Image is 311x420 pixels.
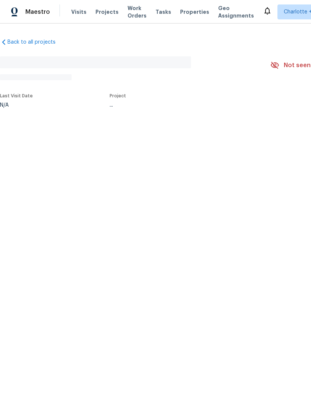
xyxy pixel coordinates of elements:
[218,4,254,19] span: Geo Assignments
[95,8,119,16] span: Projects
[110,94,126,98] span: Project
[25,8,50,16] span: Maestro
[180,8,209,16] span: Properties
[128,4,147,19] span: Work Orders
[155,9,171,15] span: Tasks
[71,8,87,16] span: Visits
[110,103,253,108] div: ...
